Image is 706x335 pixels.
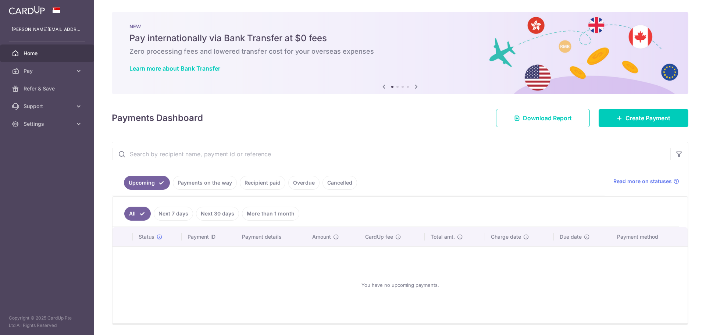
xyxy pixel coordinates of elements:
a: Learn more about Bank Transfer [129,65,220,72]
a: Create Payment [599,109,688,127]
span: CardUp fee [365,233,393,240]
a: Upcoming [124,176,170,190]
span: Pay [24,67,72,75]
span: Due date [560,233,582,240]
a: Read more on statuses [613,178,679,185]
a: Next 7 days [154,207,193,221]
th: Payment ID [182,227,236,246]
a: All [124,207,151,221]
th: Payment details [236,227,307,246]
a: Download Report [496,109,590,127]
span: Home [24,50,72,57]
h6: Zero processing fees and lowered transfer cost for your overseas expenses [129,47,671,56]
span: Read more on statuses [613,178,672,185]
p: [PERSON_NAME][EMAIL_ADDRESS][DOMAIN_NAME] [12,26,82,33]
span: Status [139,233,154,240]
span: Create Payment [625,114,670,122]
span: Download Report [523,114,572,122]
span: Support [24,103,72,110]
h4: Payments Dashboard [112,111,203,125]
a: Recipient paid [240,176,285,190]
a: Next 30 days [196,207,239,221]
th: Payment method [611,227,688,246]
img: CardUp [9,6,45,15]
a: Payments on the way [173,176,237,190]
h5: Pay internationally via Bank Transfer at $0 fees [129,32,671,44]
span: Total amt. [431,233,455,240]
span: Settings [24,120,72,128]
p: NEW [129,24,671,29]
span: Charge date [491,233,521,240]
img: Bank transfer banner [112,12,688,94]
span: Refer & Save [24,85,72,92]
a: Cancelled [322,176,357,190]
a: Overdue [288,176,320,190]
span: Amount [312,233,331,240]
div: You have no upcoming payments. [121,253,679,317]
a: More than 1 month [242,207,299,221]
input: Search by recipient name, payment id or reference [112,142,670,166]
